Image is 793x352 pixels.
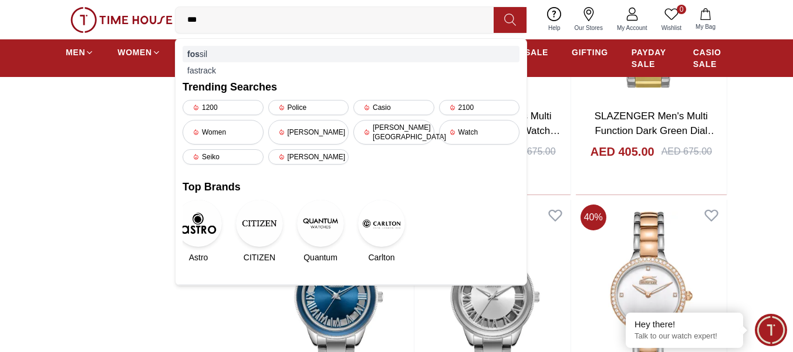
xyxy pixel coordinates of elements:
[541,5,568,35] a: Help
[66,46,85,58] span: MEN
[353,100,434,115] div: Casio
[544,24,565,32] span: Help
[244,252,275,263] span: CITIZEN
[297,200,344,247] img: Quantum
[183,179,519,195] h2: Top Brands
[570,24,608,32] span: Our Stores
[439,100,520,115] div: 2100
[353,120,434,145] div: [PERSON_NAME][GEOGRAPHIC_DATA]
[268,149,349,165] div: [PERSON_NAME]
[70,7,173,33] img: ...
[505,145,555,159] div: AED 675.00
[183,120,264,145] div: Women
[183,200,214,263] a: AstroAstro
[691,22,720,31] span: My Bag
[632,46,670,70] span: PAYDAY SALE
[183,79,519,95] h2: Trending Searches
[236,200,283,247] img: CITIZEN
[358,200,405,247] img: Carlton
[590,143,654,160] h4: AED 405.00
[632,42,670,75] a: PAYDAY SALE
[183,149,264,165] div: Seiko
[368,252,394,263] span: Carlton
[693,46,727,70] span: CASIO SALE
[572,42,608,63] a: GIFTING
[635,319,734,330] div: Hey there!
[183,46,519,62] div: sil
[572,46,608,58] span: GIFTING
[525,46,548,58] span: SALE
[662,145,712,159] div: AED 675.00
[305,200,336,263] a: QuantumQuantum
[175,200,222,247] img: Astro
[689,6,723,33] button: My Bag
[117,46,152,58] span: WOMEN
[268,100,349,115] div: Police
[635,331,734,341] p: Talk to our watch expert!
[654,5,689,35] a: 0Wishlist
[595,110,717,152] a: SLAZENGER Men's Multi Function Dark Green Dial Watch - SL.9.2346.2.01
[568,5,610,35] a: Our Stores
[268,120,349,145] div: [PERSON_NAME]
[189,252,208,263] span: Astro
[581,205,606,230] span: 40 %
[755,314,787,346] div: Chat Widget
[366,200,397,263] a: CarltonCarlton
[693,42,727,75] a: CASIO SALE
[187,49,200,59] strong: fos
[183,62,519,79] div: fastrack
[439,120,520,145] div: Watch
[612,24,652,32] span: My Account
[657,24,686,32] span: Wishlist
[525,42,548,63] a: SALE
[66,42,94,63] a: MEN
[117,42,161,63] a: WOMEN
[183,100,264,115] div: 1200
[303,252,338,263] span: Quantum
[244,200,275,263] a: CITIZENCITIZEN
[677,5,686,14] span: 0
